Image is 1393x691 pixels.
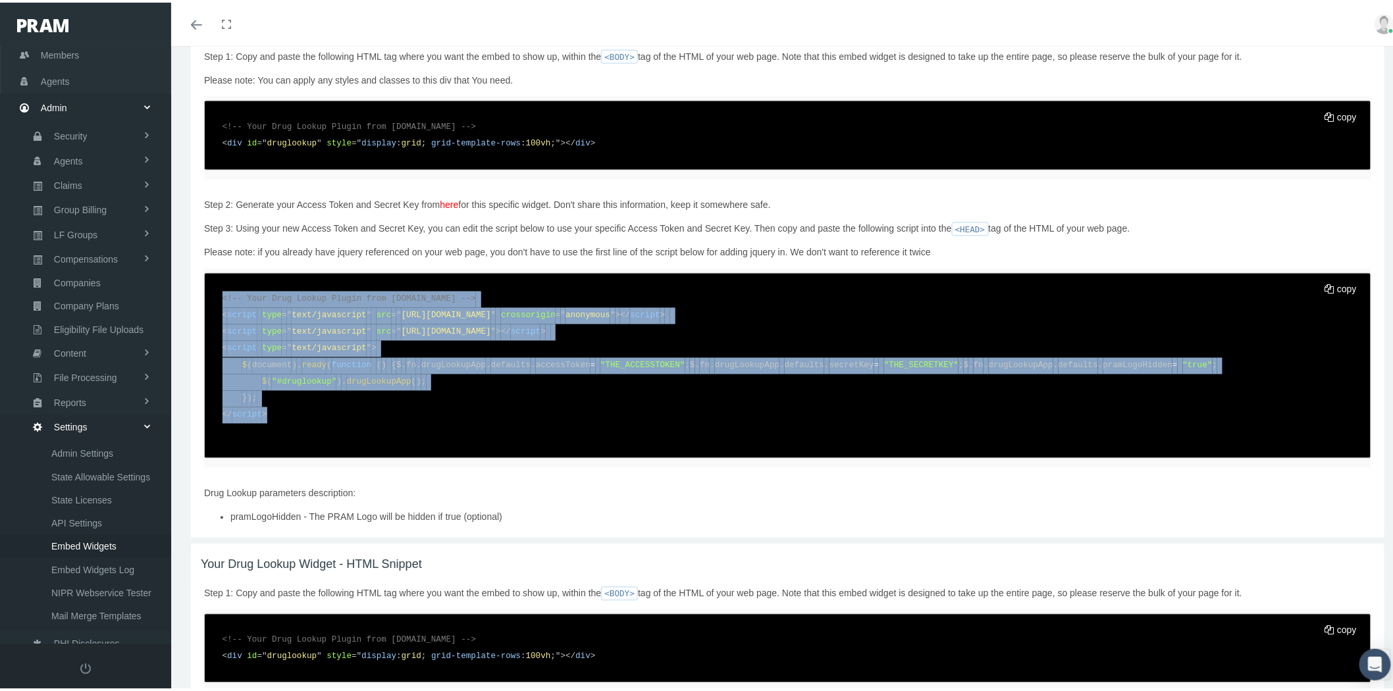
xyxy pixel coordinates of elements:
[392,359,397,368] span: {
[223,359,1218,401] span: document $ fn drugLookupApp defaults accessToken $ fn drugLookupApp defaults secretKey $ fn drugL...
[1325,623,1357,633] a: Copy
[204,219,1371,234] p: Step 3: Using your new Access Token and Secret Key, you can edit the script below to use your spe...
[367,325,372,334] span: "
[223,279,476,315] span: <!-- Your Drug Lookup Plugin from [DOMAIN_NAME] -->
[1359,646,1391,678] div: Open Intercom Messenger
[416,359,421,368] span: .
[591,359,596,368] span: =
[262,375,267,384] span: $
[1183,359,1213,368] span: "true"
[204,47,1371,61] p: Step 1: Copy and paste the following HTML tag where you want the embed to show up, within the tag...
[556,309,616,318] span: anonymous
[421,650,427,659] span: ;
[51,463,150,486] span: State Allowable Settings
[392,309,397,318] span: =
[342,375,347,384] span: .
[262,309,282,318] span: type
[54,292,119,315] span: Company Plans
[282,309,287,318] span: =
[371,342,377,351] span: >
[491,325,496,334] span: "
[204,243,1371,257] p: Please note: if you already have jquery referenced on your web page, you don't have to use the fi...
[223,136,228,145] span: <
[54,269,101,292] span: Companies
[317,136,322,145] span: "
[257,650,263,659] span: =
[223,325,257,334] span: script
[377,309,392,318] span: src
[223,408,262,417] span: script
[565,136,575,145] span: </
[620,309,660,318] span: script
[230,507,1371,522] li: pramLogoHidden - The PRAM Logo will be hidden if true (optional)
[54,389,86,411] span: Reports
[247,359,252,368] span: (
[242,392,248,401] span: }
[223,309,257,318] span: script
[204,486,355,496] b: Drug Lookup parameters description:
[54,413,88,436] span: Settings
[204,70,1371,85] p: Please note: You can apply any styles and classes to this div that You need.
[247,650,257,659] span: id
[41,66,70,91] span: Agents
[431,136,521,145] span: grid-template-rows
[54,364,117,386] span: File Processing
[968,359,974,368] span: .
[262,136,267,145] span: "
[54,122,88,145] span: Security
[247,392,252,401] span: )
[486,359,491,368] span: .
[685,359,691,368] span: ;
[396,325,402,334] span: "
[501,309,556,318] span: crossorigin
[491,309,496,318] span: "
[421,136,427,145] span: ;
[396,650,402,659] span: :
[402,359,407,368] span: .
[591,136,596,145] span: >
[257,136,322,145] span: druglookup
[501,325,511,334] span: </
[223,620,476,655] span: <!-- Your Drug Lookup Plugin from [DOMAIN_NAME] -->
[695,359,700,368] span: .
[352,136,361,145] span: ="
[367,309,372,318] span: "
[201,555,1375,570] h4: Your Drug Lookup Widget - HTML Snippet
[267,375,273,384] span: (
[1053,359,1059,368] span: .
[1098,359,1103,368] span: .
[1172,359,1178,368] span: =
[223,408,232,417] span: </
[361,650,556,659] span: grid 100vh
[223,342,257,351] span: script
[297,359,302,368] span: .
[287,309,292,318] span: "
[421,375,427,384] span: ;
[54,172,82,194] span: Claims
[1325,109,1357,120] a: Copy
[416,375,421,384] span: )
[51,532,117,555] span: Embed Widgets
[377,359,382,368] span: (
[565,650,591,659] span: div
[521,136,526,145] span: :
[252,392,257,401] span: ;
[710,359,715,368] span: .
[540,325,546,334] span: >
[556,136,561,145] span: "
[396,309,402,318] span: "
[262,650,267,659] span: "
[262,342,282,351] span: type
[54,316,144,338] span: Eligibility File Uploads
[223,309,228,318] span: <
[336,375,342,384] span: )
[41,40,79,65] span: Members
[317,650,322,659] span: "
[565,650,575,659] span: </
[51,509,102,532] span: API Settings
[282,342,287,351] span: =
[984,359,989,368] span: .
[556,309,561,318] span: =
[242,359,248,368] span: $
[361,650,396,659] span: display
